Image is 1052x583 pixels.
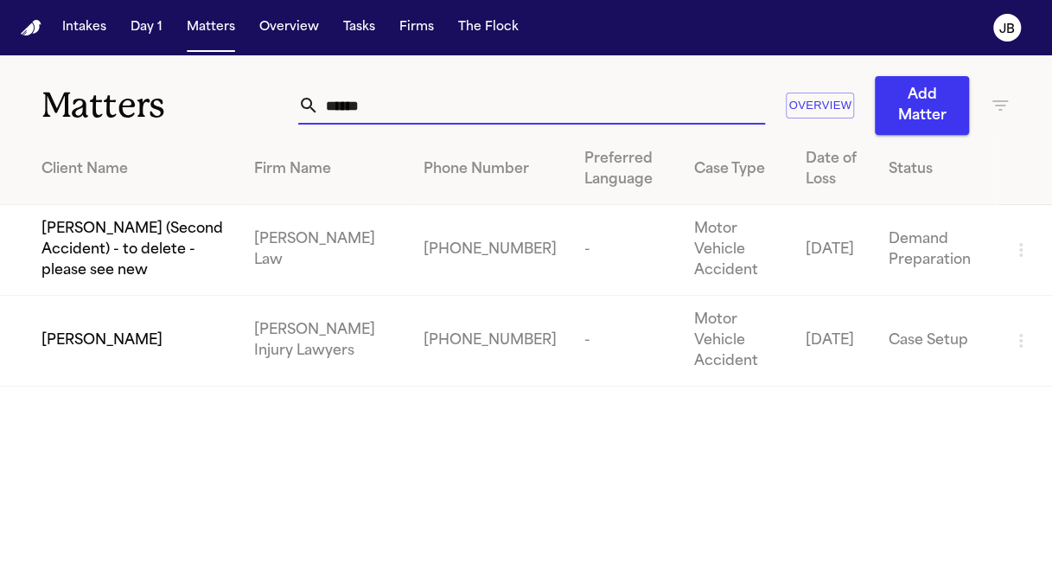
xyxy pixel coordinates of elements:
td: [PHONE_NUMBER] [409,296,570,387]
div: Status [889,159,983,180]
h1: Matters [41,84,298,127]
img: Finch Logo [21,20,41,36]
div: Date of Loss [806,149,861,190]
button: Intakes [55,12,113,43]
button: The Flock [451,12,526,43]
td: Case Setup [875,296,997,387]
div: Firm Name [254,159,395,180]
button: Matters [180,12,242,43]
td: [PERSON_NAME] Injury Lawyers [240,296,409,387]
span: [PERSON_NAME] [41,330,163,351]
div: Case Type [694,159,778,180]
td: - [570,296,679,387]
span: [PERSON_NAME] (Second Accident) - to delete - please see new [41,219,226,281]
div: Client Name [41,159,226,180]
button: Overview [252,12,326,43]
td: [PHONE_NUMBER] [409,205,570,296]
a: Home [21,20,41,36]
td: Motor Vehicle Accident [680,296,792,387]
button: Day 1 [124,12,169,43]
td: Demand Preparation [875,205,997,296]
button: Firms [392,12,441,43]
td: - [570,205,679,296]
button: Add Matter [875,76,969,135]
td: Motor Vehicle Accident [680,205,792,296]
div: Preferred Language [583,149,666,190]
td: [PERSON_NAME] Law [240,205,409,296]
td: [DATE] [792,205,875,296]
button: Overview [786,93,854,119]
button: Tasks [336,12,382,43]
td: [DATE] [792,296,875,387]
div: Phone Number [423,159,556,180]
